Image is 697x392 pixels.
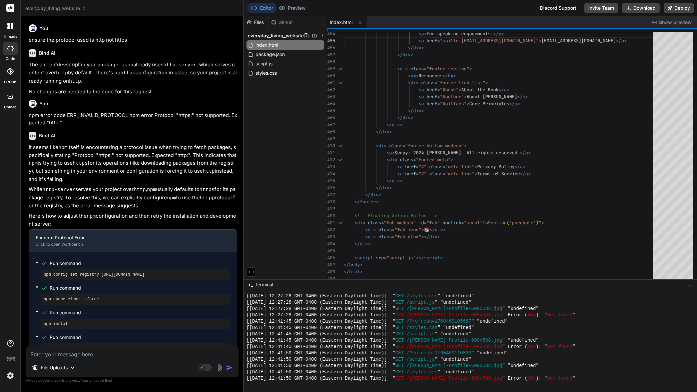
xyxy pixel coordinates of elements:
[443,101,464,107] span: #pillars
[416,157,451,163] span: "footer-meta"
[445,164,475,170] span: "meta-link"
[411,115,413,121] span: >
[327,51,335,58] div: 457
[5,370,16,381] img: settings
[443,227,446,233] span: >
[357,255,373,261] span: script
[397,171,400,177] span: <
[29,186,237,210] p: While serves your project over , usually defaults to for its package registry. To resolve this, w...
[355,213,437,219] span: <!-- Floating Action Button -->
[327,79,335,86] div: 461
[379,192,381,198] span: >
[327,205,335,212] div: 479
[416,171,419,177] span: =
[389,255,413,261] span: script.js
[29,36,237,44] p: ensure the protocol used is http not https
[327,212,335,219] div: 480
[403,143,405,149] span: =
[477,164,515,170] span: Privacy Policy
[403,52,411,58] span: div
[509,101,515,107] span: </
[381,185,389,191] span: div
[6,56,15,62] label: code
[381,129,389,135] span: div
[421,45,424,51] span: >
[517,101,520,107] span: >
[36,242,219,247] div: Click to open Workbench
[541,38,616,44] span: [EMAIL_ADDRESS][DOMAIN_NAME]
[507,220,509,226] span: (
[515,164,520,170] span: </
[504,87,507,93] span: a
[39,25,48,32] h6: You
[255,41,279,49] span: index.html
[349,262,360,268] span: body
[199,187,214,193] code: https
[421,38,424,44] span: a
[134,187,146,193] code: http
[427,94,437,100] span: href
[216,364,223,372] img: attachment
[42,187,75,193] code: http-server
[327,149,335,156] div: 471
[167,195,176,201] code: npm
[411,73,416,79] span: h4
[403,115,411,121] span: div
[397,66,400,72] span: <
[58,145,67,151] code: npm
[461,94,464,100] span: "
[368,234,376,240] span: div
[327,135,335,142] div: 469
[464,101,467,107] span: "
[371,192,379,198] span: div
[57,62,66,68] code: dev
[421,227,424,233] span: >
[203,169,215,174] code: http
[440,101,443,107] span: "
[70,365,75,371] img: Pick Models
[4,79,16,85] label: GitHub
[429,171,443,177] span: class
[413,108,421,114] span: div
[368,227,376,233] span: div
[392,122,400,128] span: div
[416,73,419,79] span: >
[379,227,392,233] span: class
[464,94,467,100] span: >
[395,234,421,240] span: "fab-glow"
[405,143,464,149] span: "footer-bottom-modern"
[327,128,335,135] div: 468
[461,87,499,93] span: About the Book
[327,191,335,198] div: 477
[539,38,541,44] span: >
[387,178,392,184] span: </
[255,69,277,77] span: styles.css
[255,50,285,58] span: package.json
[421,31,424,37] span: p
[456,87,459,93] span: "
[443,171,445,177] span: =
[621,38,624,44] span: a
[427,38,437,44] span: href
[517,150,520,156] span: .
[387,150,389,156] span: <
[327,65,335,72] div: 459
[477,171,520,177] span: Terms of Service
[416,164,419,170] span: =
[429,234,437,240] span: div
[427,31,493,37] span: For speaking engagements:
[421,94,424,100] span: a
[520,164,523,170] span: a
[493,31,499,37] span: </
[379,234,392,240] span: class
[376,199,379,205] span: >
[392,227,395,233] span: =
[392,178,400,184] span: div
[413,255,416,261] span: "
[523,94,525,100] span: a
[355,220,357,226] span: <
[87,214,96,219] code: npm
[416,255,424,261] span: ></
[453,73,456,79] span: >
[357,220,365,226] span: div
